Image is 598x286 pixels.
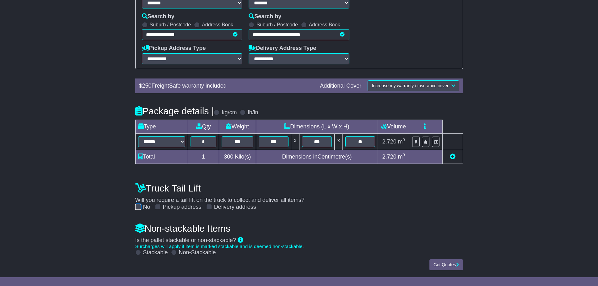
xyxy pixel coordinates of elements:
label: Search by [249,13,281,20]
h4: Truck Tail Lift [135,183,463,193]
td: 1 [188,150,219,164]
div: Surcharges will apply if item is marked stackable and is deemed non-stackable. [135,244,463,249]
span: Is the pallet stackable or non-stackable? [135,237,236,243]
span: m [398,154,405,160]
div: Additional Cover [317,83,364,89]
span: 250 [142,83,152,89]
label: No [143,204,150,211]
td: Qty [188,120,219,133]
label: Pickup Address Type [142,45,206,52]
span: m [398,138,405,145]
td: Dimensions in Centimetre(s) [256,150,378,164]
a: Add new item [450,154,455,160]
button: Get Quotes [429,259,463,270]
sup: 3 [403,153,405,157]
td: Volume [378,120,409,133]
label: Address Book [309,22,340,28]
sup: 3 [403,138,405,142]
td: Type [135,120,188,133]
label: Search by [142,13,175,20]
label: Delivery Address Type [249,45,316,52]
label: Pickup address [163,204,202,211]
label: Non-Stackable [179,249,216,256]
td: Dimensions (L x W x H) [256,120,378,133]
button: Increase my warranty / insurance cover [368,80,459,91]
label: kg/cm [222,109,237,116]
h4: Non-stackable Items [135,223,463,234]
label: Suburb / Postcode [150,22,191,28]
td: Kilo(s) [219,150,256,164]
label: Delivery address [214,204,256,211]
label: Address Book [202,22,233,28]
td: Total [135,150,188,164]
span: Increase my warranty / insurance cover [372,83,448,88]
label: Suburb / Postcode [256,22,298,28]
span: 2.720 [382,138,396,145]
label: lb/in [248,109,258,116]
div: Will you require a tail lift on the truck to collect and deliver all items? [132,180,466,211]
span: 300 [224,154,233,160]
h4: Package details | [135,106,214,116]
label: Stackable [143,249,168,256]
span: 2.720 [382,154,396,160]
td: x [335,133,343,150]
td: Weight [219,120,256,133]
td: x [291,133,299,150]
div: $ FreightSafe warranty included [136,83,317,89]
